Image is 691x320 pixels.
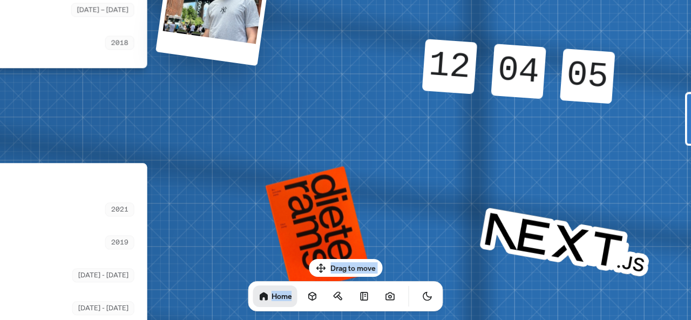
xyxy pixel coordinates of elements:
div: [DATE] – [DATE] [71,3,134,17]
div: [DATE] - [DATE] [72,269,134,282]
div: 2018 [105,36,134,50]
div: [DATE] - [DATE] [72,302,134,315]
a: Home [253,285,297,307]
div: 2021 [105,203,134,216]
h1: Home [272,291,292,301]
button: Toggle Theme [417,285,438,307]
div: 2019 [105,236,134,249]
